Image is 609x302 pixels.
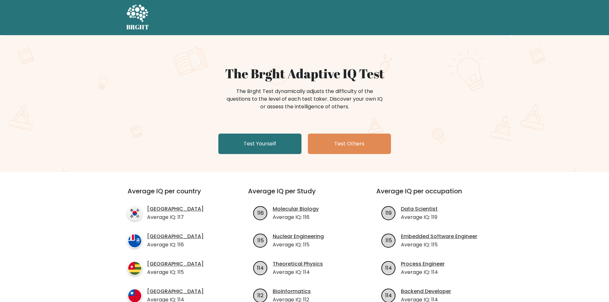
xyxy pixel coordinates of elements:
[385,291,392,299] text: 114
[257,236,264,244] text: 115
[128,261,142,275] img: country
[386,236,392,244] text: 115
[147,205,204,213] a: [GEOGRAPHIC_DATA]
[257,264,264,271] text: 114
[147,233,204,240] a: [GEOGRAPHIC_DATA]
[273,213,319,221] p: Average IQ: 116
[401,205,438,213] a: Data Scientist
[128,234,142,248] img: country
[401,268,445,276] p: Average IQ: 114
[401,241,477,249] p: Average IQ: 115
[147,260,204,268] a: [GEOGRAPHIC_DATA]
[401,233,477,240] a: Embedded Software Engineer
[218,134,301,154] a: Test Yourself
[147,268,204,276] p: Average IQ: 115
[149,66,461,81] h1: The Brght Adaptive IQ Test
[225,88,385,111] div: The Brght Test dynamically adjusts the difficulty of the questions to the level of each test take...
[128,187,225,203] h3: Average IQ per country
[385,264,392,271] text: 114
[257,209,264,216] text: 116
[147,288,204,295] a: [GEOGRAPHIC_DATA]
[401,288,451,295] a: Backend Developer
[273,260,323,268] a: Theoretical Physics
[273,205,319,213] a: Molecular Biology
[386,209,392,216] text: 119
[257,291,263,299] text: 112
[128,206,142,221] img: country
[126,23,149,31] h5: BRGHT
[147,241,204,249] p: Average IQ: 116
[273,268,323,276] p: Average IQ: 114
[401,260,445,268] a: Process Engineer
[376,187,489,203] h3: Average IQ per occupation
[147,213,204,221] p: Average IQ: 117
[248,187,361,203] h3: Average IQ per Study
[273,241,324,249] p: Average IQ: 115
[308,134,391,154] a: Test Others
[273,233,324,240] a: Nuclear Engineering
[126,3,149,33] a: BRGHT
[273,288,311,295] a: Bioinformatics
[401,213,438,221] p: Average IQ: 119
